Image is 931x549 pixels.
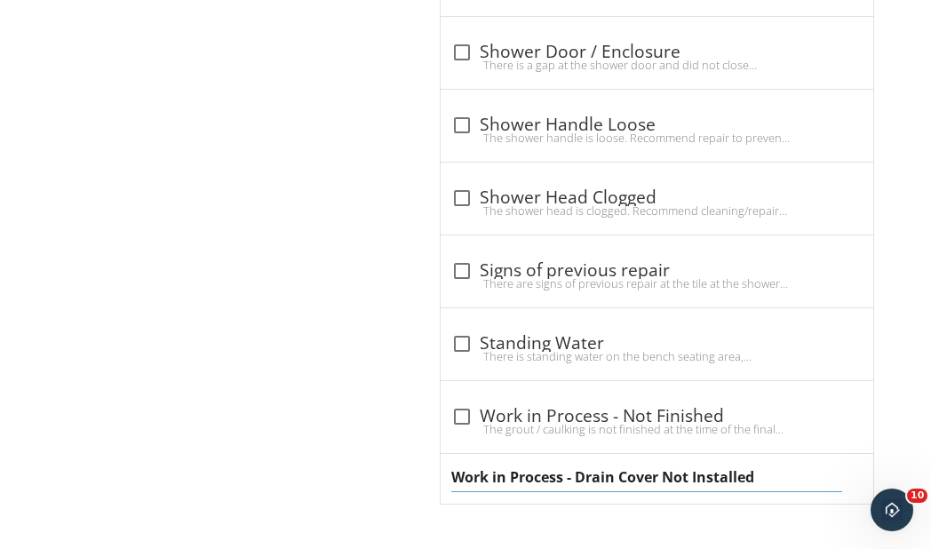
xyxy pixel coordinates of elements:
div: The shower head is clogged. Recommend cleaning/repair as required for proper function and to prev... [451,203,863,218]
div: The grout / caulking is not finished at the time of the final inspection. Recommend further evalu... [451,422,863,436]
span: 10 [907,489,927,503]
div: There is a gap at the shower door and did not close properly. Recommend further evaluation and ad... [451,58,863,72]
div: There is standing water on the bench seating area, recommend further evaluation for proper drainage. [451,349,863,363]
div: There are signs of previous repair at the tile at the shower pan. Recommend asking the seller the... [451,276,863,290]
iframe: Intercom live chat [871,489,913,531]
div: The shower handle is loose. Recommend repair to prevent further deterioration. [451,131,863,145]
